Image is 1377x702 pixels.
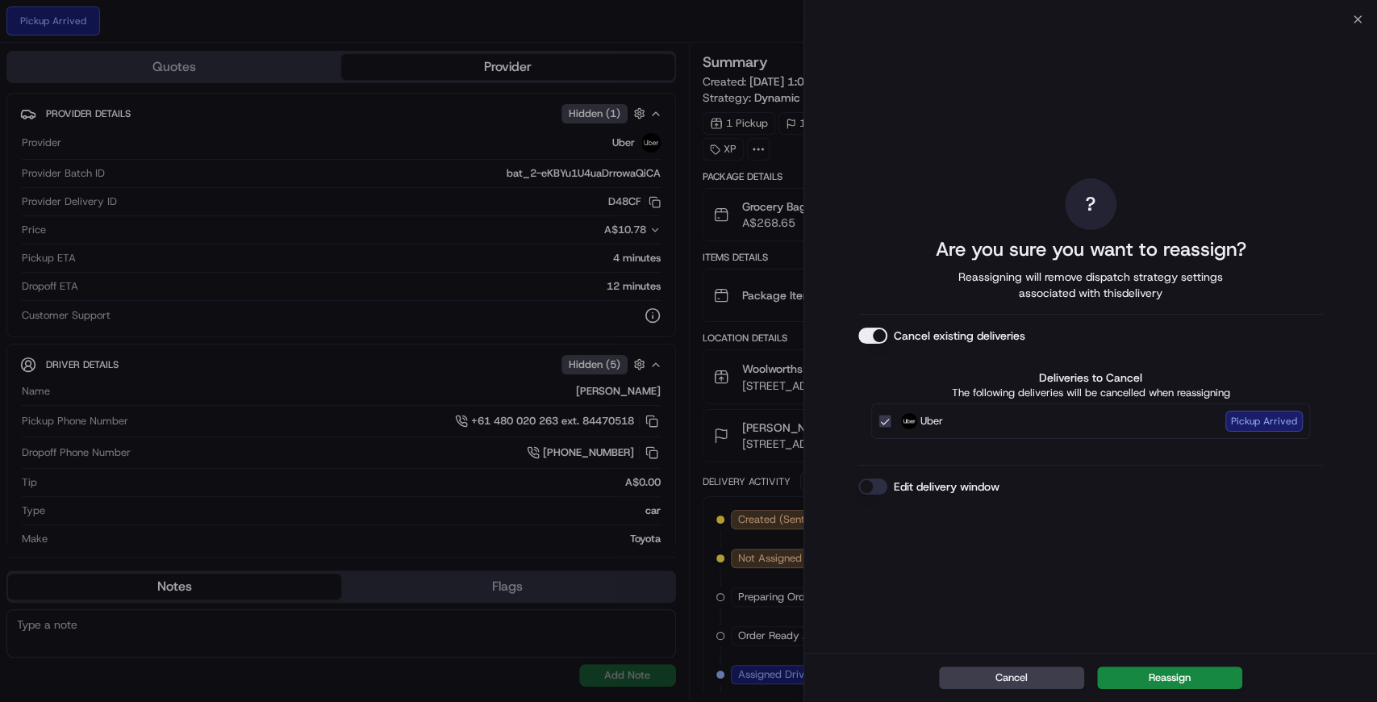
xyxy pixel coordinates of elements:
img: Uber [901,413,917,429]
button: Reassign [1097,666,1242,689]
p: The following deliveries will be cancelled when reassigning [871,386,1310,400]
h2: Are you sure you want to reassign? [935,236,1246,262]
button: Cancel [939,666,1084,689]
span: Reassigning will remove dispatch strategy settings associated with this delivery [936,269,1246,301]
div: ? [1065,178,1116,230]
label: Edit delivery window [894,478,999,495]
span: Uber [920,413,943,429]
label: Cancel existing deliveries [894,328,1025,344]
label: Deliveries to Cancel [871,370,1310,386]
